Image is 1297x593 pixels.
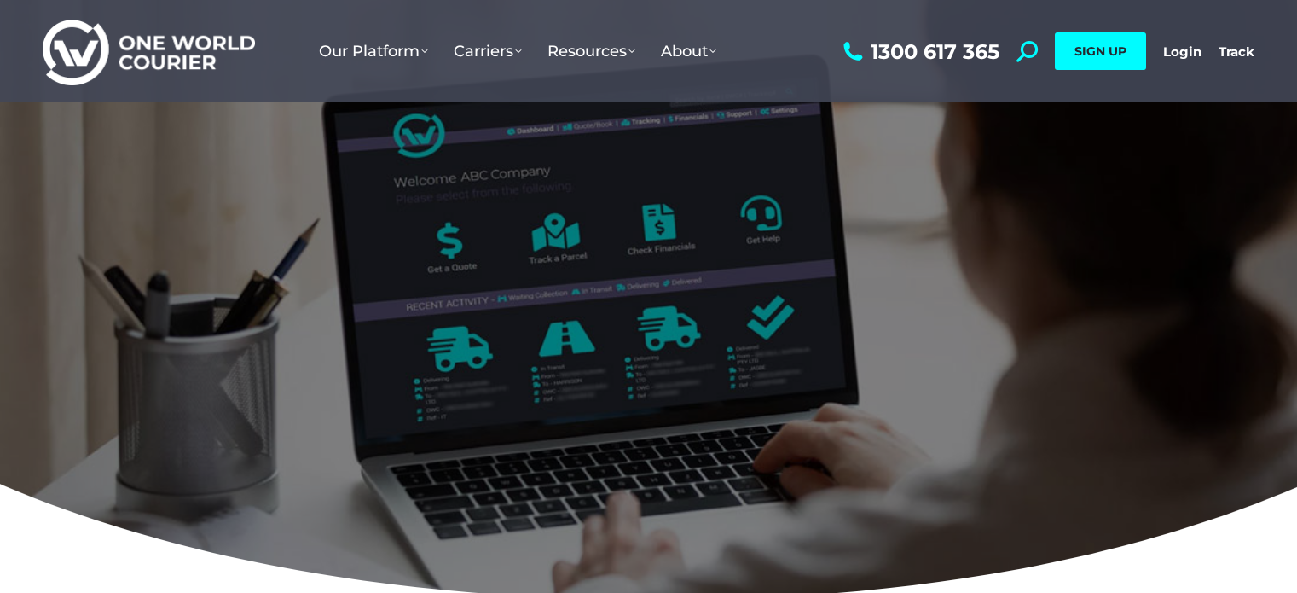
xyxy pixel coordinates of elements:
a: SIGN UP [1055,32,1146,70]
span: About [661,42,716,61]
a: Login [1163,44,1201,60]
a: Resources [535,25,648,78]
a: Carriers [441,25,535,78]
a: Track [1219,44,1254,60]
a: 1300 617 365 [839,41,999,62]
span: SIGN UP [1074,44,1126,59]
span: Carriers [454,42,522,61]
a: About [648,25,729,78]
img: One World Courier [43,17,255,86]
a: Our Platform [306,25,441,78]
span: Resources [547,42,635,61]
span: Our Platform [319,42,428,61]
